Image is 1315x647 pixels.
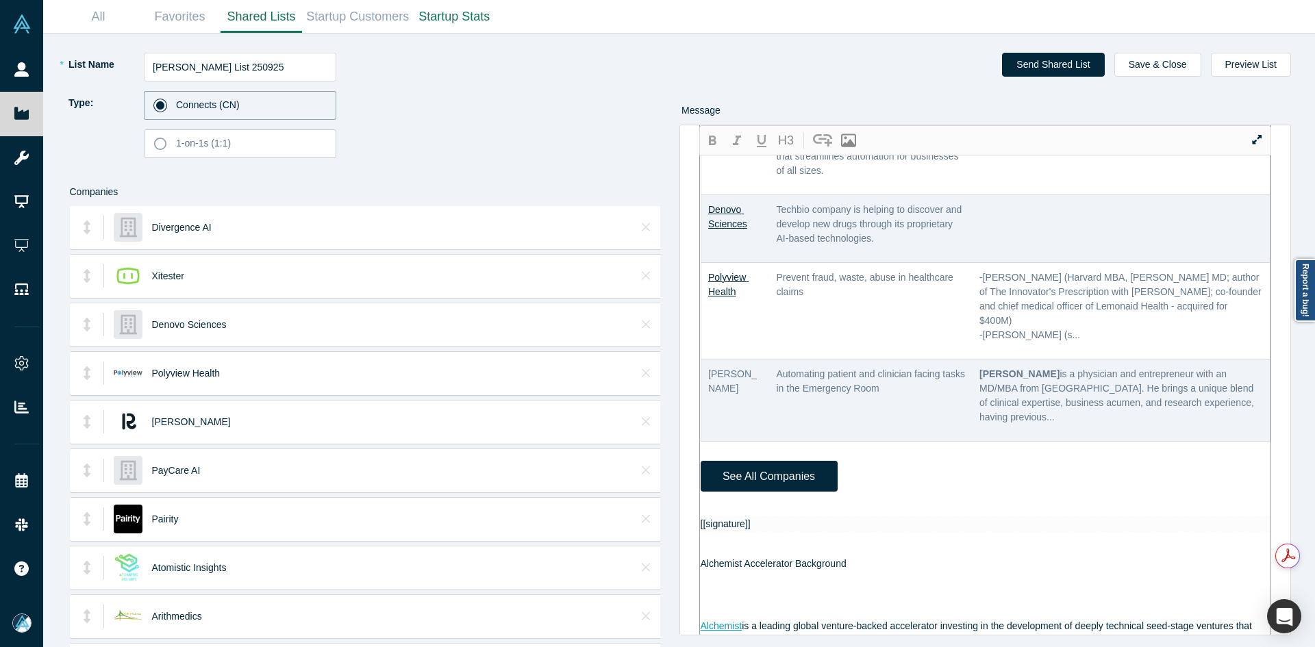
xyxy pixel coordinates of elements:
a: Denovo Sciences [708,204,747,229]
img: Divergence AI [114,213,142,242]
div: Arithmedics [147,595,625,637]
button: Close [638,265,655,287]
button: Close [638,557,655,579]
button: Save & Close [1114,53,1201,77]
div: [[signature]] [701,517,1271,531]
div: Atomistic Insights [147,546,625,589]
a: Polyview Health [708,272,749,297]
div: Polyview Health [147,352,625,394]
a: Alchemist [701,620,742,631]
li: XitesterXitesterClose [70,254,668,298]
p: Automating patient and clinician facing tasks in the Emergency Room [777,367,966,396]
img: Denovo Sciences [114,310,142,339]
a: See All Companies [701,461,838,492]
button: H3 [774,129,799,152]
img: PayCare AI [114,456,142,485]
p: is a physician and entrepreneur with an MD/MBA from [GEOGRAPHIC_DATA]. He brings a unique blend o... [979,367,1262,424]
p: Prevent fraud, waste, abuse in healthcare claims [777,270,966,299]
div: Message [681,96,1289,125]
li: Atomistic InsightsAtomistic InsightsClose [70,546,668,589]
img: Mia Scott's Account [12,613,32,633]
span: Connects (CN) [176,99,240,110]
button: Preview List [1211,53,1291,77]
div: Denovo Sciences [147,303,625,346]
div: [PERSON_NAME] [147,401,625,443]
img: Arithmedics [114,602,142,631]
p: -[PERSON_NAME] (Harvard MBA, [PERSON_NAME] MD; author of The Innovator's Prescription with [PERSO... [979,270,1262,342]
button: Close [638,411,655,433]
button: Close [638,508,655,530]
a: All [58,1,139,33]
a: Shared Lists [221,1,302,33]
li: Renna[PERSON_NAME]Close [70,400,668,444]
li: PairityPairityClose [70,497,668,541]
li: Polyview HealthPolyview HealthClose [70,351,668,395]
label: List Name [67,53,144,77]
button: Close [638,216,655,238]
img: Renna [114,407,142,436]
div: PayCare AI [147,449,625,492]
a: Startup Customers [302,1,414,33]
img: Alchemist Vault Logo [12,14,32,34]
button: Close [638,362,655,384]
a: Report a bug! [1294,259,1315,322]
button: Close [638,314,655,335]
li: Divergence AIDivergence AIClose [70,205,668,249]
img: Xitester [114,262,142,290]
span: Companies [70,177,118,206]
img: Atomistic Insights [114,553,142,582]
img: Pairity [114,505,142,533]
li: PayCare AI PayCare AIClose [70,448,668,492]
button: Close [638,459,655,481]
p: Techbio company is helping to discover and develop new drugs through its proprietary AI-based tec... [777,203,966,246]
label: Type: [67,91,144,153]
a: Favorites [139,1,221,33]
a: Startup Stats [414,1,495,33]
img: Polyview Health [114,359,142,388]
p: Alchemist Accelerator Background [701,557,1271,571]
strong: [PERSON_NAME] [979,368,1060,379]
button: Send Shared List [1002,53,1104,77]
span: 1-on-1s (1:1) [176,138,231,149]
li: ArithmedicsArithmedicsClose [70,594,668,638]
div: Divergence AI [147,206,625,249]
li: Denovo SciencesDenovo SciencesClose [70,303,668,346]
div: Pairity [147,498,625,540]
td: [PERSON_NAME] [701,359,769,442]
button: Close [638,605,655,627]
input: List Name [144,53,336,81]
div: Xitester [147,255,625,297]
